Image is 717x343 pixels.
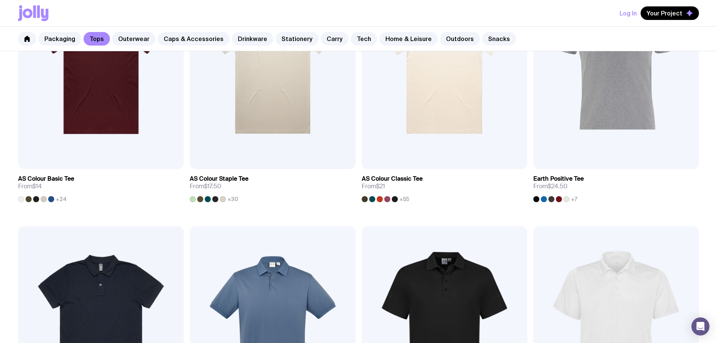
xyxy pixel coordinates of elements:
a: Earth Positive TeeFrom$24.50+7 [533,169,699,202]
span: $17.50 [204,182,221,190]
a: Tops [84,32,110,46]
span: +7 [571,196,577,202]
a: Drinkware [232,32,273,46]
span: $14 [32,182,42,190]
h3: Earth Positive Tee [533,175,584,183]
a: Stationery [276,32,318,46]
a: Home & Leisure [379,32,438,46]
h3: AS Colour Classic Tee [362,175,423,183]
span: From [190,183,221,190]
a: Tech [351,32,377,46]
span: From [18,183,42,190]
a: Outdoors [440,32,480,46]
a: AS Colour Staple TeeFrom$17.50+30 [190,169,355,202]
span: +24 [56,196,67,202]
span: +30 [227,196,238,202]
span: From [362,183,385,190]
a: AS Colour Classic TeeFrom$21+55 [362,169,527,202]
span: Your Project [647,9,682,17]
a: Caps & Accessories [158,32,230,46]
a: AS Colour Basic TeeFrom$14+24 [18,169,184,202]
h3: AS Colour Basic Tee [18,175,74,183]
span: $21 [376,182,385,190]
button: Log In [620,6,637,20]
a: Carry [321,32,349,46]
a: Outerwear [112,32,155,46]
h3: AS Colour Staple Tee [190,175,248,183]
span: $24.50 [548,182,568,190]
span: From [533,183,568,190]
a: Snacks [482,32,516,46]
div: Open Intercom Messenger [691,317,709,335]
a: Packaging [38,32,81,46]
button: Your Project [641,6,699,20]
span: +55 [399,196,409,202]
